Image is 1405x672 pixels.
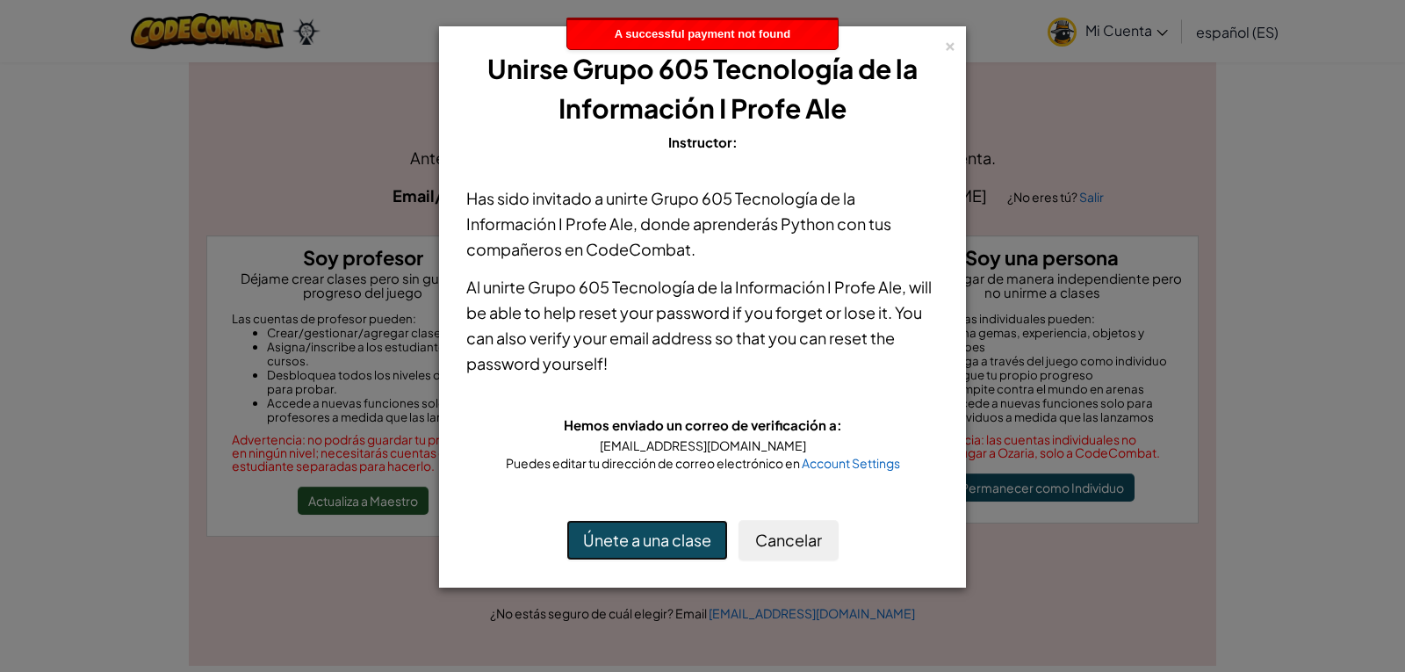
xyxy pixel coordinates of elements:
[466,437,939,454] div: [EMAIL_ADDRESS][DOMAIN_NAME]
[566,520,728,560] button: Únete a una clase
[902,277,909,297] span: ,
[528,277,902,297] span: Grupo 605 Tecnología de la Información I Profe Ale
[564,416,842,433] span: Hemos enviado un correo de verificación a:
[466,277,528,297] span: Al unirte
[558,52,918,125] span: Grupo 605 Tecnología de la Información I Profe Ale
[802,455,900,471] a: Account Settings
[668,134,738,150] span: Instructor:
[506,455,802,471] span: Puedes editar tu dirección de correo electrónico en
[466,188,855,234] span: Grupo 605 Tecnología de la Información I Profe Ale
[633,213,781,234] span: , donde aprenderás
[944,34,956,53] div: ×
[781,213,834,234] span: Python
[615,27,790,40] span: A successful payment not found
[739,520,839,560] button: Cancelar
[466,188,651,208] span: Has sido invitado a unirte
[487,52,568,85] span: Unirse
